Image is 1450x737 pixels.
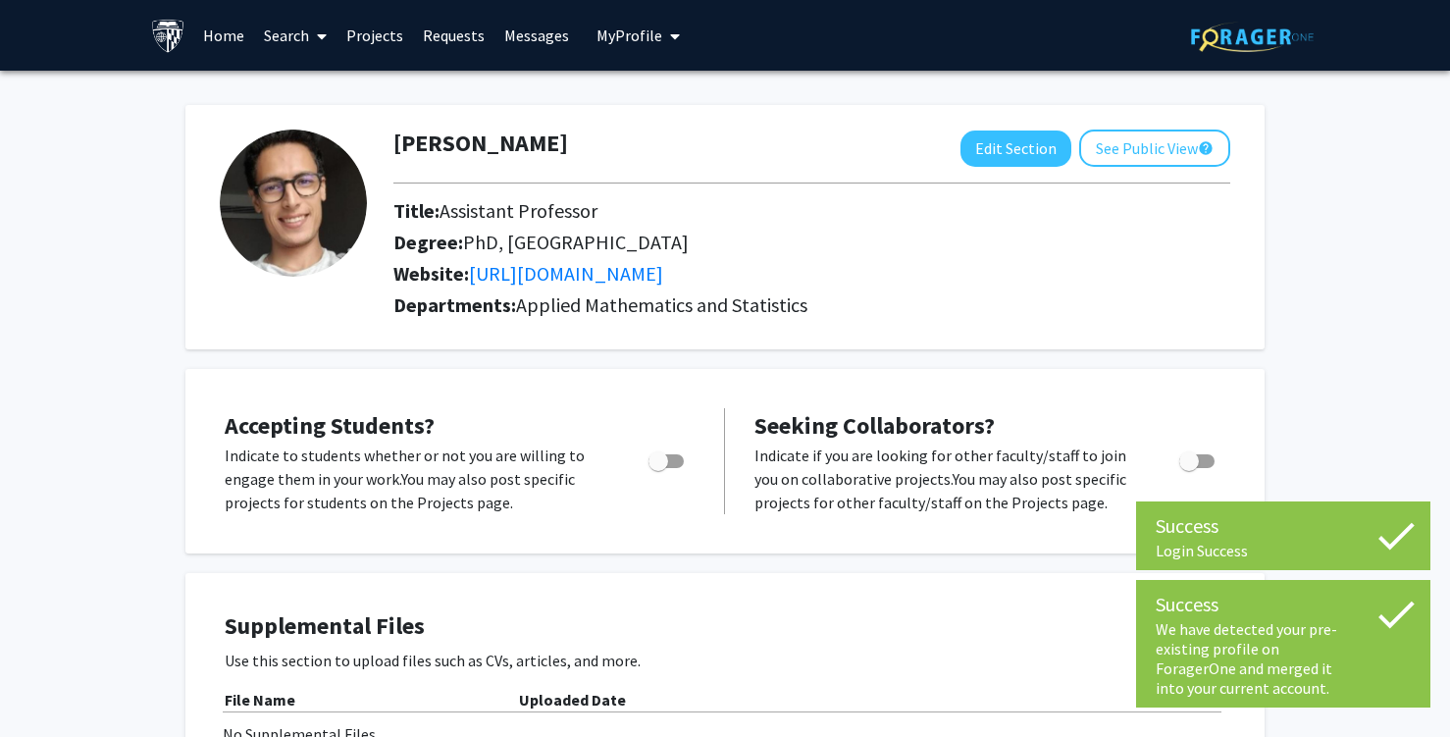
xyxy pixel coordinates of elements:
h2: Title: [393,199,1221,223]
div: Success [1156,511,1411,541]
b: File Name [225,690,295,710]
a: Requests [413,1,494,70]
div: Success [1156,590,1411,619]
a: Opens in a new tab [469,261,663,286]
div: Toggle [1171,444,1225,473]
img: Profile Picture [220,130,367,277]
a: Search [254,1,337,70]
h2: Degree: [393,231,1221,254]
span: Seeking Collaborators? [754,410,995,441]
span: Assistant Professor [440,198,597,223]
h2: Website: [393,262,1221,286]
p: Indicate to students whether or not you are willing to engage them in your work. You may also pos... [225,444,611,514]
button: Edit Section [960,131,1071,167]
mat-icon: help [1198,136,1214,160]
div: We have detected your pre-existing profile on ForagerOne and merged it into your current account. [1156,619,1411,698]
iframe: Chat [15,649,83,722]
b: Uploaded Date [519,690,626,710]
span: My Profile [596,26,662,45]
img: Johns Hopkins University Logo [151,19,185,53]
p: Use this section to upload files such as CVs, articles, and more. [225,649,1225,672]
a: Projects [337,1,413,70]
h2: Departments: [379,293,1245,317]
h1: [PERSON_NAME] [393,130,568,158]
h4: Supplemental Files [225,612,1225,641]
span: Accepting Students? [225,410,435,441]
a: Home [193,1,254,70]
span: PhD, [GEOGRAPHIC_DATA] [463,230,689,254]
div: Toggle [641,444,695,473]
button: See Public View [1079,130,1230,167]
p: Indicate if you are looking for other faculty/staff to join you on collaborative projects. You ma... [754,444,1142,514]
span: Applied Mathematics and Statistics [516,292,807,317]
a: Messages [494,1,579,70]
div: Login Success [1156,541,1411,560]
img: ForagerOne Logo [1191,22,1314,52]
